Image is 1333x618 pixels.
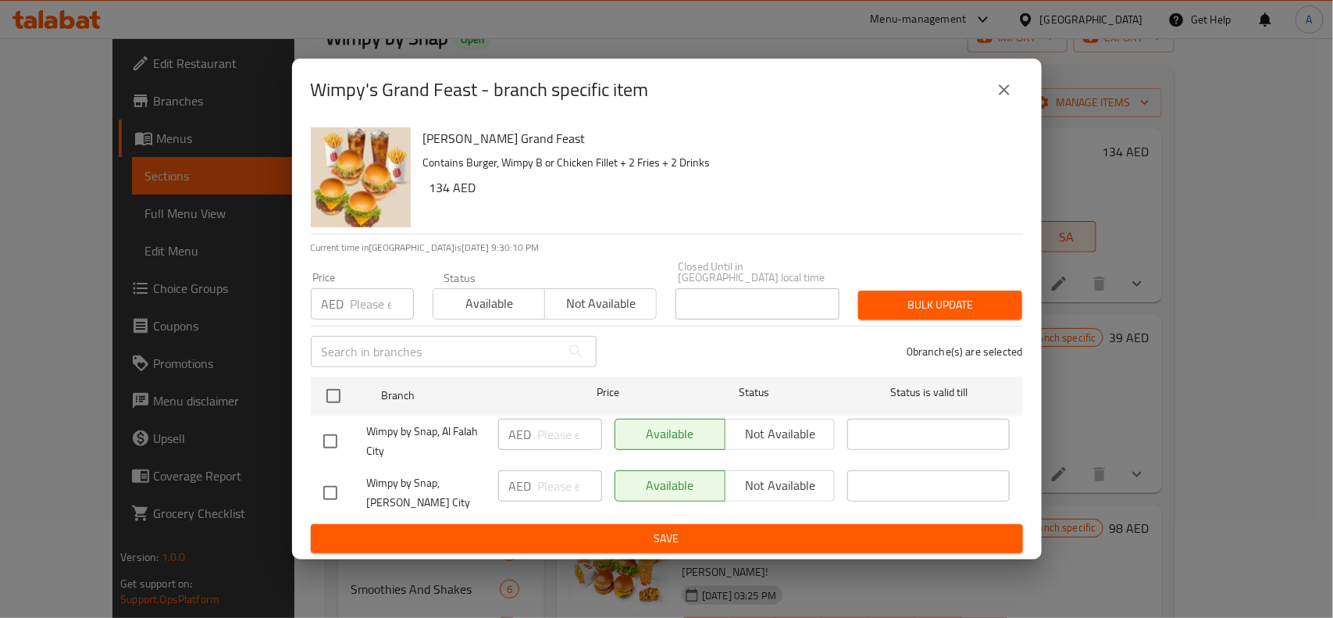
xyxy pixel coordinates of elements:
[672,383,835,402] span: Status
[311,77,649,102] h2: Wimpy's Grand Feast - branch specific item
[423,127,1010,149] h6: [PERSON_NAME] Grand Feast
[871,295,1010,315] span: Bulk update
[544,288,657,320] button: Not available
[311,241,1023,255] p: Current time in [GEOGRAPHIC_DATA] is [DATE] 9:30:10 PM
[429,177,1010,198] h6: 134 AED
[858,291,1022,320] button: Bulk update
[367,473,486,513] span: Wimpy by Snap, [PERSON_NAME] City
[322,295,344,313] p: AED
[538,470,602,502] input: Please enter price
[907,344,1023,359] p: 0 branche(s) are selected
[509,477,532,495] p: AED
[351,288,414,320] input: Please enter price
[433,288,545,320] button: Available
[311,127,411,227] img: Wimpy's Grand Feast
[311,336,561,367] input: Search in branches
[509,425,532,444] p: AED
[323,529,1010,548] span: Save
[847,383,1010,402] span: Status is valid till
[556,383,660,402] span: Price
[367,422,486,461] span: Wimpy by Snap, Al Falah City
[551,292,650,315] span: Not available
[311,524,1023,553] button: Save
[381,386,544,405] span: Branch
[440,292,539,315] span: Available
[985,71,1023,109] button: close
[423,153,1010,173] p: Contains Burger, Wimpy B or Chicken Fillet + 2 Fries + 2 Drinks
[538,419,602,450] input: Please enter price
